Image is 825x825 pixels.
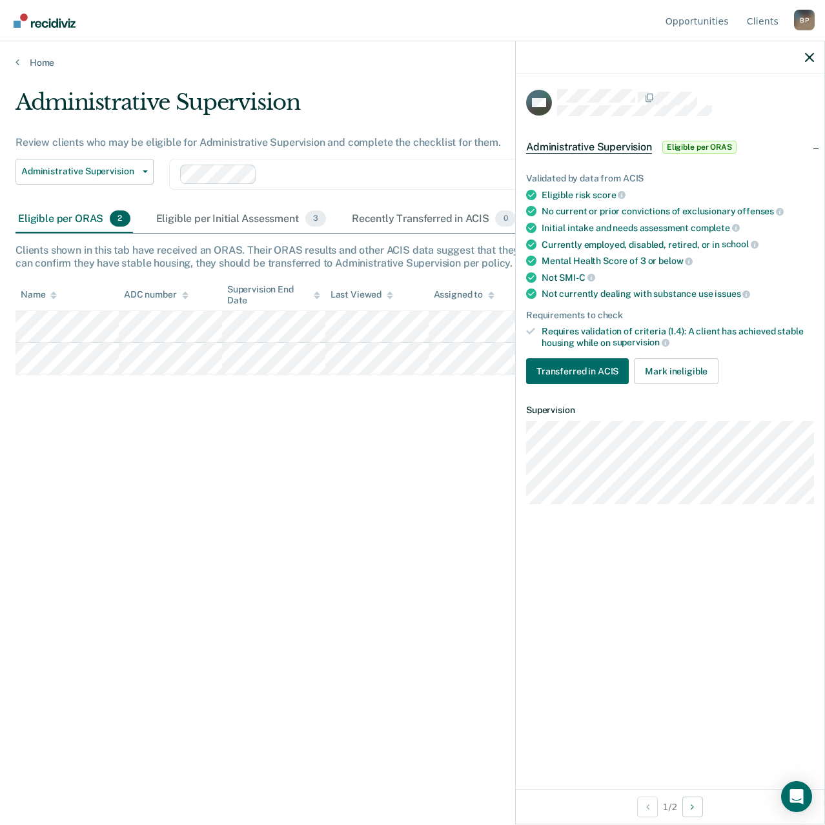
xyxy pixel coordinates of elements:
span: 3 [305,210,326,227]
span: Eligible per ORAS [662,141,737,154]
div: Currently employed, disabled, retired, or in [542,239,814,250]
button: Next Opportunity [682,797,703,817]
div: Administrative SupervisionEligible per ORAS [516,127,824,168]
div: Initial intake and needs assessment [542,222,814,234]
div: ADC number [124,289,188,300]
span: supervision [613,337,669,347]
div: Eligible risk [542,189,814,201]
div: Review clients who may be eligible for Administrative Supervision and complete the checklist for ... [15,136,758,148]
button: Transferred in ACIS [526,358,629,384]
div: Requires validation of criteria (1.4): A client has achieved stable housing while on [542,326,814,348]
span: score [593,190,626,200]
button: Mark ineligible [634,358,718,384]
div: Eligible per ORAS [15,205,133,234]
span: SMI-C [559,272,595,283]
span: school [722,239,759,249]
span: 0 [495,210,515,227]
div: Eligible per Initial Assessment [154,205,329,234]
span: 2 [110,210,130,227]
span: below [658,256,693,266]
div: Last Viewed [331,289,393,300]
div: Administrative Supervision [15,89,758,126]
div: Clients shown in this tab have received an ORAS. Their ORAS results and other ACIS data suggest t... [15,244,810,269]
div: Assigned to [434,289,494,300]
button: Profile dropdown button [794,10,815,30]
div: Recently Transferred in ACIS [349,205,518,234]
div: Validated by data from ACIS [526,173,814,184]
div: Requirements to check [526,310,814,321]
div: B P [794,10,815,30]
span: complete [691,223,740,233]
div: Mental Health Score of 3 or [542,255,814,267]
img: Recidiviz [14,14,76,28]
div: 1 / 2 [516,789,824,824]
div: No current or prior convictions of exclusionary [542,205,814,217]
div: Name [21,289,57,300]
button: Previous Opportunity [637,797,658,817]
span: offenses [737,206,784,216]
span: Administrative Supervision [526,141,652,154]
dt: Supervision [526,405,814,416]
div: Not [542,272,814,283]
div: Supervision End Date [227,284,320,306]
div: Open Intercom Messenger [781,781,812,812]
div: Not currently dealing with substance use [542,288,814,300]
a: Home [15,57,810,68]
span: Administrative Supervision [21,166,137,177]
span: issues [715,289,750,299]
